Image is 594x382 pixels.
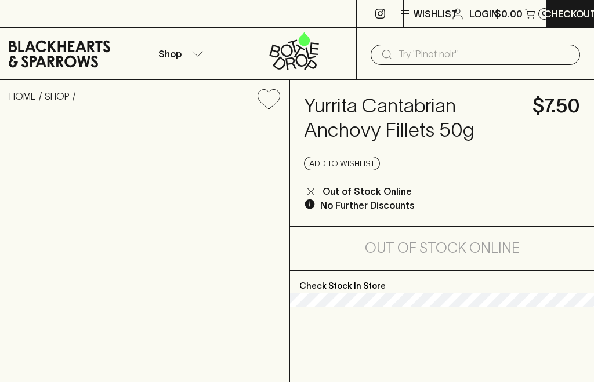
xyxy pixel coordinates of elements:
p: Check Stock In Store [290,271,594,293]
input: Try "Pinot noir" [399,45,571,64]
button: Add to wishlist [304,157,380,170]
p: Out of Stock Online [323,184,412,198]
p: Wishlist [414,7,458,21]
h4: Yurrita Cantabrian Anchovy Fillets 50g [304,94,519,143]
p: $0.00 [495,7,523,21]
h5: Out of Stock Online [365,239,520,257]
button: Add to wishlist [253,85,285,114]
p: Shop [158,47,182,61]
a: SHOP [45,91,70,101]
p: No Further Discounts [320,198,414,212]
p: 0 [542,10,546,17]
h4: $7.50 [533,94,580,118]
button: Shop [119,28,238,79]
p: Login [469,7,498,21]
a: HOME [9,91,36,101]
